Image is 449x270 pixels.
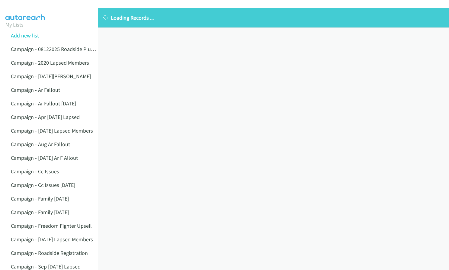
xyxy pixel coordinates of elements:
a: Campaign - Freedom Fighter Upsell [11,222,92,229]
a: Campaign - Family [DATE] [11,195,69,202]
a: Campaign - [DATE] Lapsed Members [11,236,93,243]
a: Campaign - Sep [DATE] Lapsed [11,263,81,270]
a: Campaign - Cc Issues [11,168,59,175]
a: Campaign - Ar Fallout [11,86,60,93]
a: Campaign - Cc Issues [DATE] [11,182,75,188]
a: Campaign - [DATE][PERSON_NAME] [11,73,91,80]
p: Loading Records ... [103,14,444,22]
a: Campaign - Aug Ar Fallout [11,141,70,148]
a: Campaign - Roadside Registration [11,249,88,256]
a: Campaign - Family [DATE] [11,209,69,216]
a: Campaign - 08122025 Roadside Plus No Vehicles [11,46,121,53]
a: Campaign - 2020 Lapsed Members [11,59,89,66]
a: My Lists [5,21,24,28]
a: Campaign - [DATE] Lapsed Members [11,127,93,134]
a: Campaign - Ar Fallout [DATE] [11,100,76,107]
a: Campaign - Apr [DATE] Lapsed [11,114,80,121]
a: Add new list [11,32,39,39]
a: Campaign - [DATE] Ar F Allout [11,154,78,161]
